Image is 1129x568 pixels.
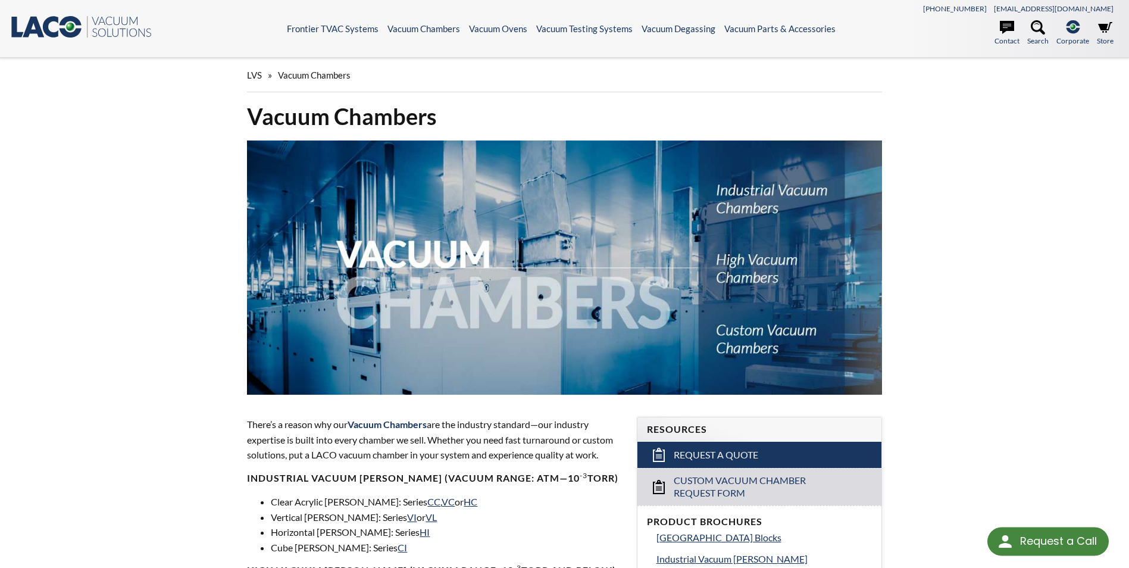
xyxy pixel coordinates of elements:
[247,141,881,395] img: Vacuum Chambers
[278,70,351,80] span: Vacuum Chambers
[427,496,440,507] a: CC
[996,532,1015,551] img: round button
[656,551,872,567] a: Industrial Vacuum [PERSON_NAME]
[1056,35,1089,46] span: Corporate
[580,471,587,480] sup: -3
[1020,528,1097,555] div: Request a Call
[247,417,622,463] p: There’s a reason why our are the industry standard—our industry expertise is built into every cha...
[1027,20,1049,46] a: Search
[656,553,808,564] span: Industrial Vacuum [PERSON_NAME]
[923,4,987,13] a: [PHONE_NUMBER]
[469,23,527,34] a: Vacuum Ovens
[464,496,477,507] a: HC
[724,23,836,34] a: Vacuum Parts & Accessories
[442,496,455,507] a: VC
[674,449,758,461] span: Request a Quote
[247,102,881,131] h1: Vacuum Chambers
[271,540,622,555] li: Cube [PERSON_NAME]: Series
[271,525,622,540] li: Horizontal [PERSON_NAME]: Series
[287,23,379,34] a: Frontier TVAC Systems
[398,542,407,553] a: CI
[647,516,872,528] h4: Product Brochures
[987,528,1109,556] div: Request a Call
[656,530,872,545] a: [GEOGRAPHIC_DATA] Blocks
[656,532,781,543] span: [GEOGRAPHIC_DATA] Blocks
[407,511,417,523] a: VI
[348,419,427,430] span: Vacuum Chambers
[247,472,622,485] h4: Industrial Vacuum [PERSON_NAME] (vacuum range: atm—10 Torr)
[647,423,872,436] h4: Resources
[536,23,633,34] a: Vacuum Testing Systems
[637,468,881,505] a: Custom Vacuum Chamber Request Form
[247,58,881,92] div: »
[994,20,1019,46] a: Contact
[994,4,1114,13] a: [EMAIL_ADDRESS][DOMAIN_NAME]
[271,510,622,525] li: Vertical [PERSON_NAME]: Series or
[247,70,262,80] span: LVS
[637,442,881,468] a: Request a Quote
[426,511,437,523] a: VL
[420,526,430,538] a: HI
[674,475,846,500] span: Custom Vacuum Chamber Request Form
[642,23,715,34] a: Vacuum Degassing
[387,23,460,34] a: Vacuum Chambers
[1097,20,1114,46] a: Store
[271,494,622,510] li: Clear Acrylic [PERSON_NAME]: Series , or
